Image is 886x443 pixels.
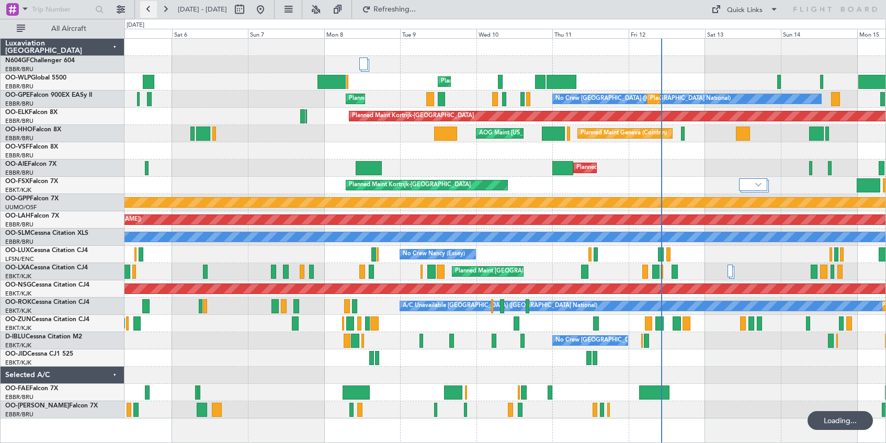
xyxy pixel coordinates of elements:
[5,213,59,219] a: OO-LAHFalcon 7X
[27,25,110,32] span: All Aircraft
[5,127,32,133] span: OO-HHO
[373,6,417,13] span: Refreshing...
[5,393,33,401] a: EBBR/BRU
[650,91,839,107] div: Planned Maint [GEOGRAPHIC_DATA] ([GEOGRAPHIC_DATA] National)
[5,299,31,305] span: OO-ROK
[5,403,69,409] span: OO-[PERSON_NAME]
[5,334,82,340] a: D-IBLUCessna Citation M2
[705,29,781,38] div: Sat 13
[5,117,33,125] a: EBBR/BRU
[248,29,324,38] div: Sun 7
[5,307,31,315] a: EBKT/KJK
[5,238,33,246] a: EBBR/BRU
[479,126,606,141] div: AOG Maint [US_STATE] ([GEOGRAPHIC_DATA])
[5,247,30,254] span: OO-LUX
[5,316,31,323] span: OO-ZUN
[755,183,762,187] img: arrow-gray.svg
[172,29,248,38] div: Sat 6
[5,290,31,298] a: EBKT/KJK
[5,169,33,177] a: EBBR/BRU
[455,264,644,279] div: Planned Maint [GEOGRAPHIC_DATA] ([GEOGRAPHIC_DATA] National)
[324,29,401,38] div: Mon 8
[5,152,33,160] a: EBBR/BRU
[5,299,89,305] a: OO-ROKCessna Citation CJ4
[178,5,227,14] span: [DATE] - [DATE]
[5,186,31,194] a: EBKT/KJK
[727,5,763,16] div: Quick Links
[555,91,731,107] div: No Crew [GEOGRAPHIC_DATA] ([GEOGRAPHIC_DATA] National)
[581,126,667,141] div: Planned Maint Geneva (Cointrin)
[5,144,58,150] a: OO-VSFFalcon 8X
[5,161,28,167] span: OO-AIE
[5,342,31,349] a: EBKT/KJK
[555,333,731,348] div: No Crew [GEOGRAPHIC_DATA] ([GEOGRAPHIC_DATA] National)
[5,403,98,409] a: OO-[PERSON_NAME]Falcon 7X
[5,203,37,211] a: UUMO/OSF
[5,334,26,340] span: D-IBLU
[127,21,144,30] div: [DATE]
[5,316,89,323] a: OO-ZUNCessna Citation CJ4
[5,100,33,108] a: EBBR/BRU
[5,351,73,357] a: OO-JIDCessna CJ1 525
[5,196,30,202] span: OO-GPP
[5,385,58,392] a: OO-FAEFalcon 7X
[32,2,92,17] input: Trip Number
[5,58,75,64] a: N604GFChallenger 604
[5,230,88,236] a: OO-SLMCessna Citation XLS
[5,109,58,116] a: OO-ELKFalcon 8X
[5,282,89,288] a: OO-NSGCessna Citation CJ4
[12,20,113,37] button: All Aircraft
[552,29,629,38] div: Thu 11
[576,160,741,176] div: Planned Maint [GEOGRAPHIC_DATA] ([GEOGRAPHIC_DATA])
[5,161,56,167] a: OO-AIEFalcon 7X
[808,411,873,430] div: Loading...
[5,351,27,357] span: OO-JID
[5,265,30,271] span: OO-LXA
[5,58,30,64] span: N604GF
[5,385,29,392] span: OO-FAE
[5,109,29,116] span: OO-ELK
[5,134,33,142] a: EBBR/BRU
[352,108,474,124] div: Planned Maint Kortrijk-[GEOGRAPHIC_DATA]
[5,178,58,185] a: OO-FSXFalcon 7X
[476,29,553,38] div: Wed 10
[5,75,66,81] a: OO-WLPGlobal 5500
[5,230,30,236] span: OO-SLM
[400,29,476,38] div: Tue 9
[5,221,33,229] a: EBBR/BRU
[403,298,597,314] div: A/C Unavailable [GEOGRAPHIC_DATA] ([GEOGRAPHIC_DATA] National)
[5,255,34,263] a: LFSN/ENC
[403,246,465,262] div: No Crew Nancy (Essey)
[349,177,471,193] div: Planned Maint Kortrijk-[GEOGRAPHIC_DATA]
[5,247,88,254] a: OO-LUXCessna Citation CJ4
[5,324,31,332] a: EBKT/KJK
[441,74,495,89] div: Planned Maint Liege
[5,65,33,73] a: EBBR/BRU
[629,29,705,38] div: Fri 12
[5,359,31,367] a: EBKT/KJK
[5,411,33,418] a: EBBR/BRU
[5,265,88,271] a: OO-LXACessna Citation CJ4
[5,92,30,98] span: OO-GPE
[96,29,172,38] div: Fri 5
[5,196,59,202] a: OO-GPPFalcon 7X
[349,91,538,107] div: Planned Maint [GEOGRAPHIC_DATA] ([GEOGRAPHIC_DATA] National)
[5,127,61,133] a: OO-HHOFalcon 8X
[5,282,31,288] span: OO-NSG
[781,29,857,38] div: Sun 14
[357,1,420,18] button: Refreshing...
[5,178,29,185] span: OO-FSX
[5,75,31,81] span: OO-WLP
[5,92,92,98] a: OO-GPEFalcon 900EX EASy II
[5,83,33,90] a: EBBR/BRU
[5,144,29,150] span: OO-VSF
[706,1,783,18] button: Quick Links
[5,272,31,280] a: EBKT/KJK
[5,213,30,219] span: OO-LAH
